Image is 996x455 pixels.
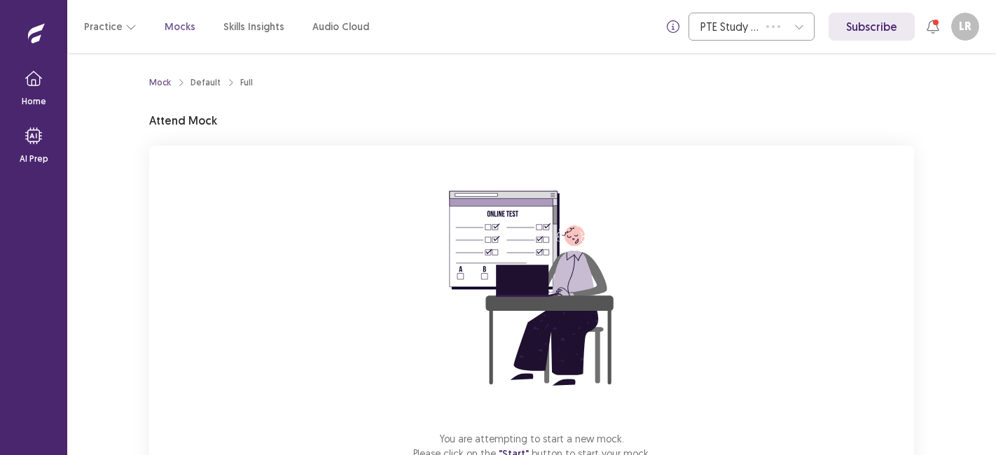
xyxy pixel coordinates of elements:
a: Mock [149,76,171,89]
button: LR [951,13,979,41]
button: info [660,14,686,39]
a: Subscribe [829,13,915,41]
img: attend-mock [406,162,658,414]
p: Home [22,95,46,108]
p: AI Prep [20,153,48,165]
a: Mocks [165,20,195,34]
div: PTE Study Centre [700,13,759,40]
nav: breadcrumb [149,76,253,89]
div: Default [191,76,221,89]
p: Attend Mock [149,112,217,129]
a: Audio Cloud [312,20,369,34]
button: Practice [84,14,137,39]
div: Full [240,76,253,89]
a: Skills Insights [223,20,284,34]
